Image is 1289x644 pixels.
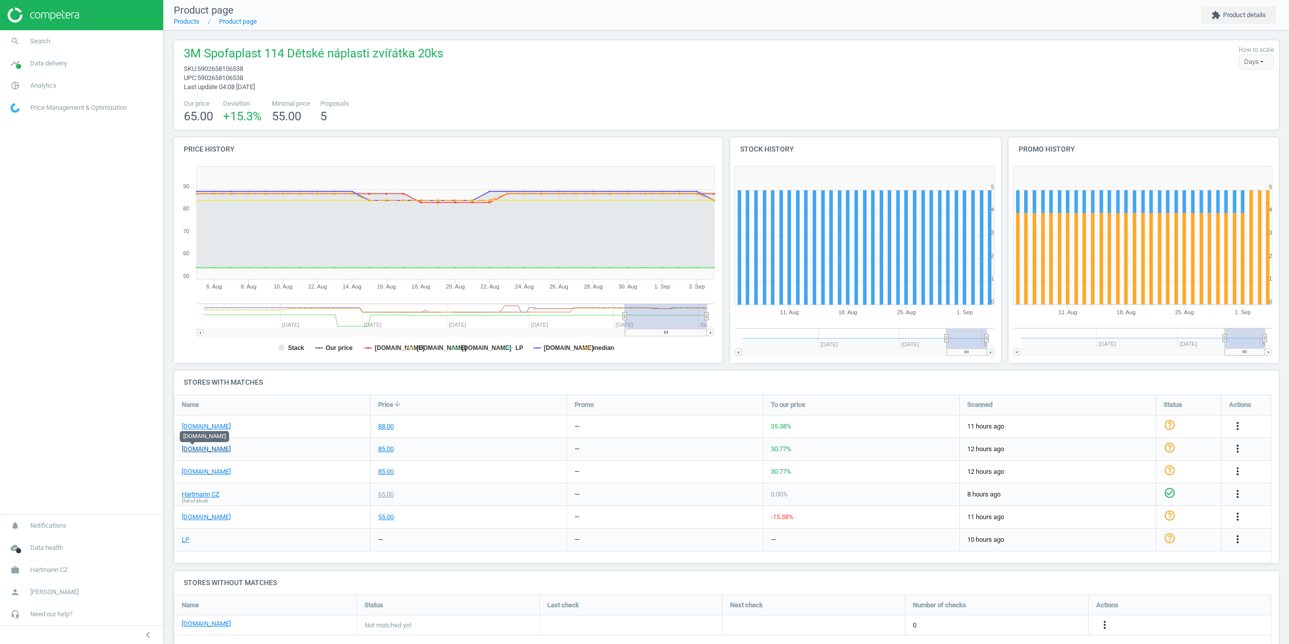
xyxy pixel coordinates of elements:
h4: Promo history [1009,137,1279,161]
text: 80 [183,205,189,211]
tspan: LP [516,344,523,351]
span: 11 hours ago [967,513,1148,522]
tspan: 16. Aug [377,283,396,290]
a: [DOMAIN_NAME] [182,619,231,628]
span: Actions [1229,400,1251,409]
i: more_vert [1232,465,1244,477]
span: 55.00 [272,109,301,123]
i: more_vert [1232,443,1244,455]
tspan: 30. Aug [618,283,637,290]
text: 3 [1269,230,1272,236]
span: Product page [174,4,234,16]
span: Proposals [320,99,349,108]
span: To our price [771,400,805,409]
i: search [6,32,25,51]
span: Next check [730,601,763,610]
span: Need our help? [30,610,73,619]
tspan: 11. Aug [1058,309,1077,315]
text: 1 [991,275,994,281]
span: Analytics [30,81,56,90]
span: 30.77 % [771,445,792,453]
i: headset_mic [6,605,25,624]
span: Notifications [30,521,66,530]
tspan: S… [984,341,993,347]
i: help_outline [1164,464,1176,476]
i: person [6,583,25,602]
text: 60 [183,250,189,256]
div: Days [1239,54,1274,69]
text: 3 [991,230,994,236]
a: [DOMAIN_NAME] [182,422,231,431]
i: notifications [6,516,25,535]
label: How to scale [1239,46,1274,54]
i: help_outline [1164,510,1176,522]
i: help_outline [1164,419,1176,431]
span: Status [1164,400,1182,409]
tspan: Our price [326,344,353,351]
span: 10 hours ago [967,535,1148,544]
i: check_circle_outline [1164,487,1176,499]
i: help_outline [1164,442,1176,454]
text: 70 [183,228,189,234]
text: 90 [183,183,189,189]
text: 4 [1269,206,1272,212]
span: 0.00 % [771,490,788,498]
tspan: Stack [288,344,304,351]
i: work [6,560,25,580]
span: 12 hours ago [967,467,1148,476]
a: [DOMAIN_NAME] [182,513,231,522]
a: Hartmann CZ [182,490,220,499]
i: chevron_left [142,629,154,641]
tspan: 25. Aug [1175,309,1194,315]
button: more_vert [1232,465,1244,478]
span: Minimal price [272,99,310,108]
tspan: 26. Aug [549,283,568,290]
h4: Stores with matches [174,371,1279,394]
div: 55.00 [378,513,394,522]
span: Name [182,601,199,610]
tspan: 12. Aug [308,283,327,290]
tspan: median [593,344,614,351]
tspan: 22. Aug [480,283,499,290]
tspan: [DOMAIN_NAME] [462,344,512,351]
tspan: [DOMAIN_NAME] [544,344,594,351]
tspan: 18. Aug [1117,309,1135,315]
text: 5 [1269,184,1272,190]
button: more_vert [1232,420,1244,433]
span: Data delivery [30,59,67,68]
span: -15.38 % [771,513,794,521]
tspan: 8. Aug [241,283,256,290]
span: Number of checks [913,601,966,610]
span: [PERSON_NAME] [30,588,79,597]
text: 4 [991,206,994,212]
span: Deviation [223,99,262,108]
img: ajHJNr6hYgQAAAAASUVORK5CYII= [8,8,79,23]
div: — [575,513,580,522]
tspan: 25. Aug [897,309,915,315]
span: 3M Spofaplast 114 Dětské náplasti zvířátka 20ks [184,45,443,64]
span: upc : [184,74,197,82]
tspan: 6. Aug [206,283,222,290]
div: — [575,422,580,431]
div: — [575,490,580,499]
span: Actions [1096,601,1118,610]
i: more_vert [1232,511,1244,523]
tspan: 20. Aug [446,283,465,290]
text: 50 [183,273,189,279]
span: Name [182,400,199,409]
div: — [575,535,580,544]
text: 0 [1269,299,1272,305]
tspan: 24. Aug [515,283,534,290]
i: more_vert [1099,619,1111,631]
span: 30.77 % [771,468,792,475]
text: 2 [991,253,994,259]
span: 0 [913,621,916,630]
span: 11 hours ago [967,422,1148,431]
tspan: 1. Sep [1235,309,1251,315]
span: 65.00 [184,109,213,123]
tspan: 10. Aug [274,283,293,290]
text: 5 [991,184,994,190]
span: Promo [575,400,594,409]
button: chevron_left [135,628,161,641]
span: +15.3 % [223,109,262,123]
